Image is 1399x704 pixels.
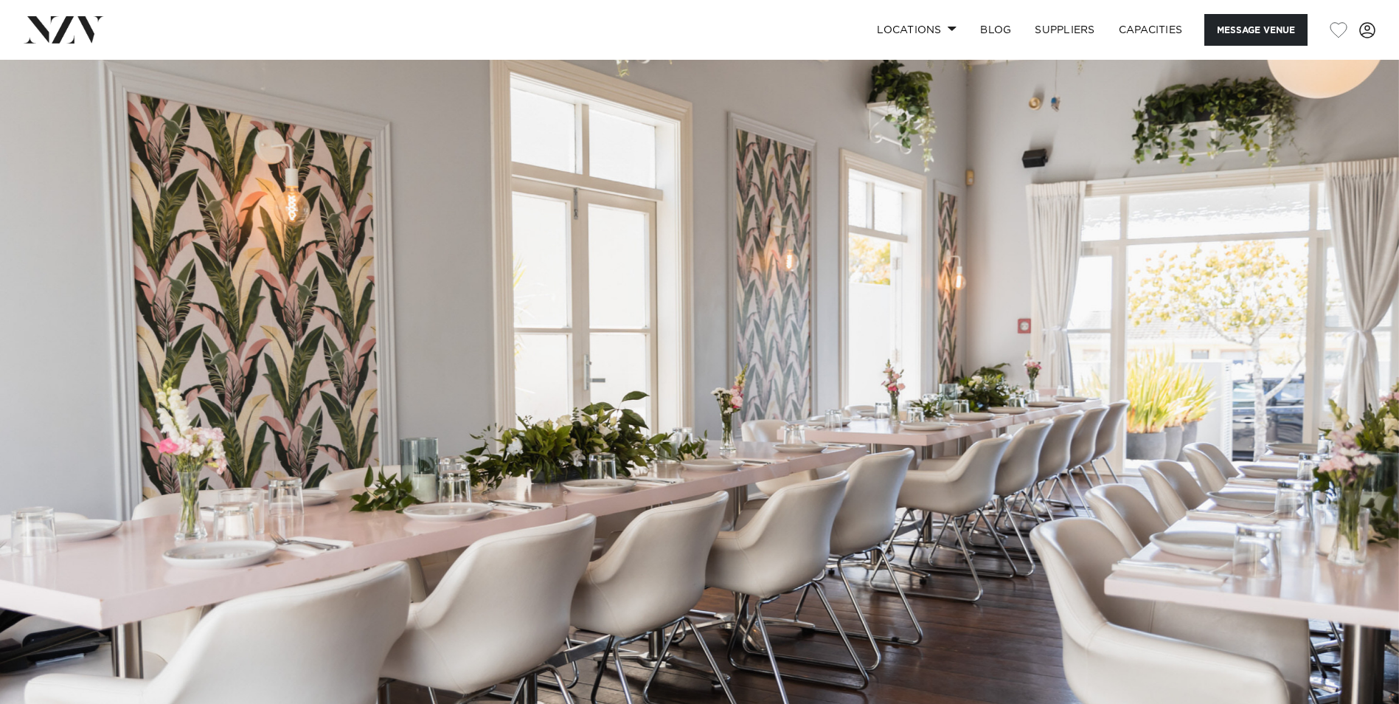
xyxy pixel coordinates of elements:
[1204,14,1308,46] button: Message Venue
[865,14,968,46] a: Locations
[24,16,104,43] img: nzv-logo.png
[968,14,1023,46] a: BLOG
[1023,14,1106,46] a: SUPPLIERS
[1107,14,1195,46] a: Capacities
